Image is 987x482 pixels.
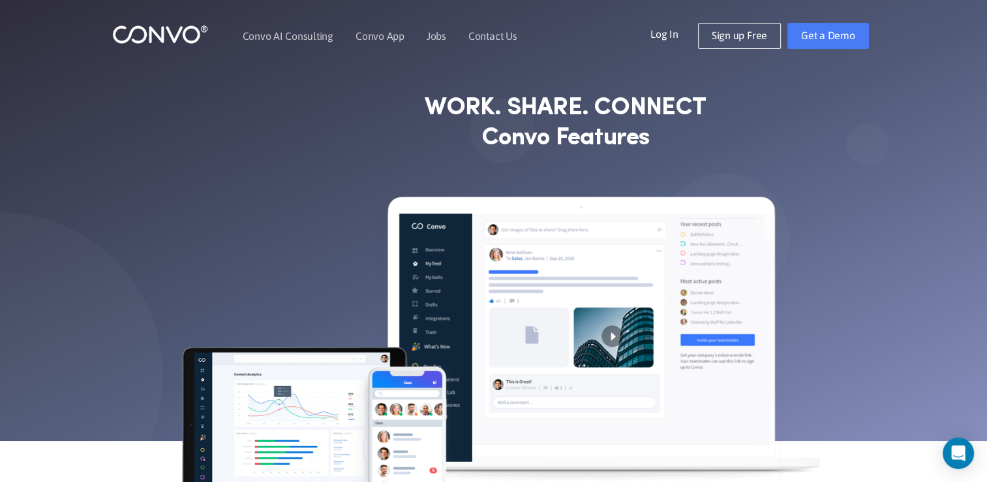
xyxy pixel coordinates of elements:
a: Log In [650,23,698,44]
a: Get a Demo [787,23,869,49]
a: Convo App [356,31,404,41]
strong: WORK. SHARE. CONNECT Convo Features [424,93,706,153]
a: Contact Us [468,31,517,41]
div: Open Intercom Messenger [943,438,974,469]
img: shape_not_found [844,121,890,167]
img: logo_1.png [112,24,208,44]
a: Sign up Free [698,23,781,49]
a: Jobs [427,31,446,41]
a: Convo AI Consulting [243,31,333,41]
